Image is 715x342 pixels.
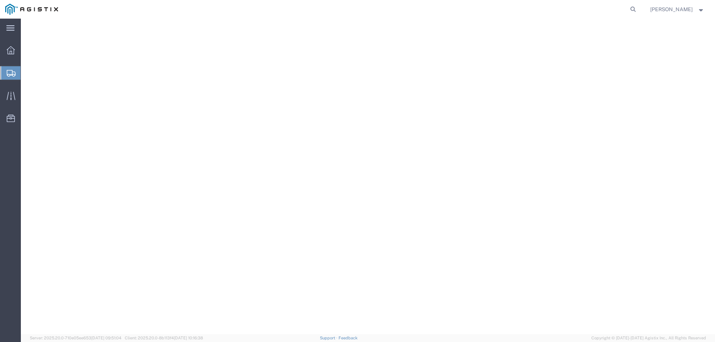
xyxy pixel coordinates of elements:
span: [DATE] 09:51:04 [91,336,121,340]
a: Support [320,336,339,340]
span: Copyright © [DATE]-[DATE] Agistix Inc., All Rights Reserved [591,335,706,341]
span: Client: 2025.20.0-8b113f4 [125,336,203,340]
a: Feedback [339,336,357,340]
img: logo [5,4,58,15]
button: [PERSON_NAME] [650,5,705,14]
span: Mansi Somaiya [650,5,693,13]
iframe: FS Legacy Container [21,19,715,334]
span: Server: 2025.20.0-710e05ee653 [30,336,121,340]
span: [DATE] 10:16:38 [174,336,203,340]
